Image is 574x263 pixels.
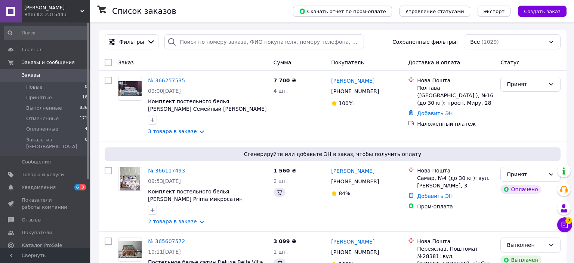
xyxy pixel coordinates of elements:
input: Поиск [4,26,88,40]
a: Фото товару [118,167,142,191]
a: Комплект постельного белья [PERSON_NAME] Prima микросатин двуспальный 180x220 SP-1029 [148,189,243,210]
div: Самар, №4 (до 30 кг): вул. [PERSON_NAME], 3 [417,174,494,189]
h1: Список заказов [112,7,176,16]
span: 7 700 ₴ [274,77,296,83]
span: Каталог ProSale [22,242,62,249]
button: Чат с покупателем2 [557,217,572,232]
button: Создать заказ [518,6,567,17]
span: Экспорт [484,9,504,14]
span: Главная [22,46,43,53]
span: [PHONE_NUMBER] [331,88,379,94]
div: Оплачено [500,185,541,194]
span: 1 560 ₴ [274,168,296,174]
span: Уведомления [22,184,56,191]
span: Заказы и сообщения [22,59,75,66]
span: Сумма [274,59,291,65]
a: Создать заказ [510,8,567,14]
a: Комплект постельного белья [PERSON_NAME] Семейный [PERSON_NAME] с вышивкой (J-0080 Fm) [148,98,266,119]
span: Сохраненные фильтры: [392,38,458,46]
span: Покупатель [331,59,364,65]
a: 2 товара в заказе [148,218,197,224]
button: Управление статусами [399,6,470,17]
button: Скачать отчет по пром-оплате [293,6,392,17]
span: 100% [339,100,354,106]
span: Управление статусами [405,9,464,14]
div: Принят [507,80,545,88]
span: Выполненные [26,105,62,111]
a: Добавить ЭН [417,193,453,199]
span: Отмененные [26,115,59,122]
a: 3 товара в заказе [148,128,197,134]
div: Пром-оплата [417,203,494,210]
span: Показатели работы компании [22,197,69,210]
a: [PERSON_NAME] [331,238,374,245]
span: 3 [80,184,86,190]
span: 84% [339,190,350,196]
span: Скачать отчет по пром-оплате [299,8,386,15]
a: Добавить ЭН [417,110,453,116]
span: 09:00[DATE] [148,88,181,94]
span: 10:11[DATE] [148,249,181,255]
div: Ваш ID: 2315443 [24,11,90,18]
span: 18 [82,94,87,101]
div: Нова Пошта [417,238,494,245]
span: Bella Villa [24,4,80,11]
span: 1 шт. [274,249,288,255]
img: Фото товару [118,241,142,258]
span: (1029) [481,39,499,45]
span: 836 [80,105,87,111]
span: Покупатели [22,229,52,236]
span: Все [470,38,480,46]
span: Доставка и оплата [408,59,460,65]
a: [PERSON_NAME] [331,167,374,175]
span: 09:53[DATE] [148,178,181,184]
a: Фото товару [118,238,142,262]
a: № 365607572 [148,238,185,244]
button: Экспорт [478,6,510,17]
span: Сообщения [22,159,51,165]
span: Статус [500,59,519,65]
span: Заказы из [GEOGRAPHIC_DATA] [26,137,85,150]
a: Фото товару [118,77,142,101]
span: 2 [565,217,572,224]
span: Заказ [118,59,134,65]
a: № 366117493 [148,168,185,174]
span: 4 [85,126,87,132]
span: 2 шт. [274,178,288,184]
span: 6 [74,184,80,190]
span: 3 099 ₴ [274,238,296,244]
span: Принятые [26,94,52,101]
div: Нова Пошта [417,167,494,174]
span: Товары и услуги [22,171,64,178]
div: Выполнен [507,241,545,249]
span: Заказы [22,72,40,79]
span: [PHONE_NUMBER] [331,178,379,184]
span: Оплаченные [26,126,58,132]
div: Нова Пошта [417,77,494,84]
div: Принят [507,170,545,178]
input: Поиск по номеру заказа, ФИО покупателя, номеру телефона, Email, номеру накладной [164,34,364,49]
span: 4 шт. [274,88,288,94]
span: Сгенерируйте или добавьте ЭН в заказ, чтобы получить оплату [108,150,558,158]
span: [PHONE_NUMBER] [331,249,379,255]
span: Создать заказ [524,9,561,14]
img: Фото товару [118,81,142,97]
span: 0 [85,137,87,150]
span: 171 [80,115,87,122]
a: [PERSON_NAME] [331,77,374,85]
div: Наложенный платеж [417,120,494,128]
span: Фильтры [119,38,144,46]
a: № 366257535 [148,77,185,83]
span: 0 [85,84,87,91]
img: Фото товару [120,167,141,190]
span: Отзывы [22,217,41,223]
span: Новые [26,84,43,91]
div: Полтава ([GEOGRAPHIC_DATA].), №16 (до 30 кг): просп. Миру, 28 [417,84,494,107]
